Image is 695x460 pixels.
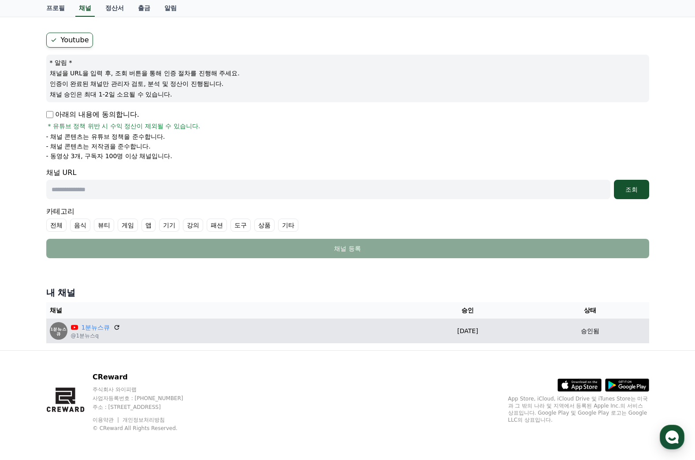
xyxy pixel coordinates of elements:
label: 게임 [118,219,138,232]
span: 메시지를 입력하세요. [19,134,82,143]
h1: CReward [11,66,62,80]
a: 1분뉴스큐 [82,323,110,332]
div: 조회 [617,185,646,194]
p: 채널 승인은 최대 1-2일 소요될 수 있습니다. [50,90,646,99]
p: 채널을 URL을 입력 후, 조회 버튼을 통해 인증 절차를 진행해 주세요. [50,69,646,78]
p: App Store, iCloud, iCloud Drive 및 iTunes Store는 미국과 그 밖의 나라 및 지역에서 등록된 Apple Inc.의 서비스 상표입니다. Goo... [508,395,649,423]
p: @1분뉴스q [71,332,121,339]
button: 채널 등록 [46,239,649,258]
div: 채널 등록 [64,244,632,253]
div: Creward [36,93,65,101]
a: 홈 [3,279,58,301]
p: 승인됨 [581,326,599,336]
div: [크리워드] 채널이 승인되었습니다. 이용 가이드를 반드시 확인 후 이용 부탁드립니다 :) 크리워드 이용 가이드 [URL][DOMAIN_NAME] 자주 묻는 질문 [URL][D... [36,101,155,119]
label: 앱 [141,219,156,232]
span: 내일 오전 8:30부터 운영해요 [56,152,127,160]
label: 기기 [159,219,179,232]
p: 사업자등록번호 : [PHONE_NUMBER] [93,395,200,402]
a: 설정 [114,279,169,301]
label: 상품 [254,219,275,232]
p: 아래의 내용에 동의합니다. [46,109,139,120]
a: 메시지를 입력하세요. [12,128,160,149]
a: 이용약관 [93,417,120,423]
a: 개인정보처리방침 [123,417,165,423]
b: 채널톡 [76,174,90,180]
div: 카테고리 [46,206,649,232]
label: 음식 [70,219,90,232]
div: 3시간 전 [69,94,90,101]
span: 홈 [28,293,33,300]
p: - 채널 콘텐츠는 유튜브 정책을 준수합니다. [46,132,165,141]
img: 1분뉴스큐 [50,322,67,340]
div: 채널 URL [46,167,649,199]
label: Youtube [46,33,93,48]
span: * 유튜브 정책 위반 시 수익 정산이 제외될 수 있습니다. [48,122,201,130]
p: - 동영상 3개, 구독자 100명 이상 채널입니다. [46,152,172,160]
a: Creward3시간 전 [크리워드] 채널이 승인되었습니다. 이용 가이드를 반드시 확인 후 이용 부탁드립니다 :) 크리워드 이용 가이드 point_right [URL][DOMA... [11,90,161,122]
p: 주소 : [STREET_ADDRESS] [93,404,200,411]
button: 조회 [614,180,649,199]
label: 도구 [230,219,251,232]
p: © CReward All Rights Reserved. [93,425,200,432]
th: 상태 [531,302,649,319]
p: [DATE] [407,326,528,336]
button: 운영시간 보기 [112,70,161,80]
span: 이용중 [76,174,105,180]
span: 대화 [81,293,91,300]
label: 패션 [207,219,227,232]
p: 인증이 완료된 채널만 관리자 검토, 분석 및 정산이 진행됩니다. [50,79,646,88]
label: 강의 [183,219,203,232]
th: 승인 [404,302,532,319]
label: 기타 [278,219,298,232]
h4: 내 채널 [46,286,649,299]
span: 운영시간 보기 [115,71,152,79]
label: 뷰티 [94,219,114,232]
th: 채널 [46,302,404,319]
span: 설정 [136,293,147,300]
p: - 채널 콘텐츠는 저작권을 준수합니다. [46,142,151,151]
a: 채널톡이용중 [67,174,105,181]
p: 주식회사 와이피랩 [93,386,200,393]
p: CReward [93,372,200,382]
a: 대화 [58,279,114,301]
label: 전체 [46,219,67,232]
